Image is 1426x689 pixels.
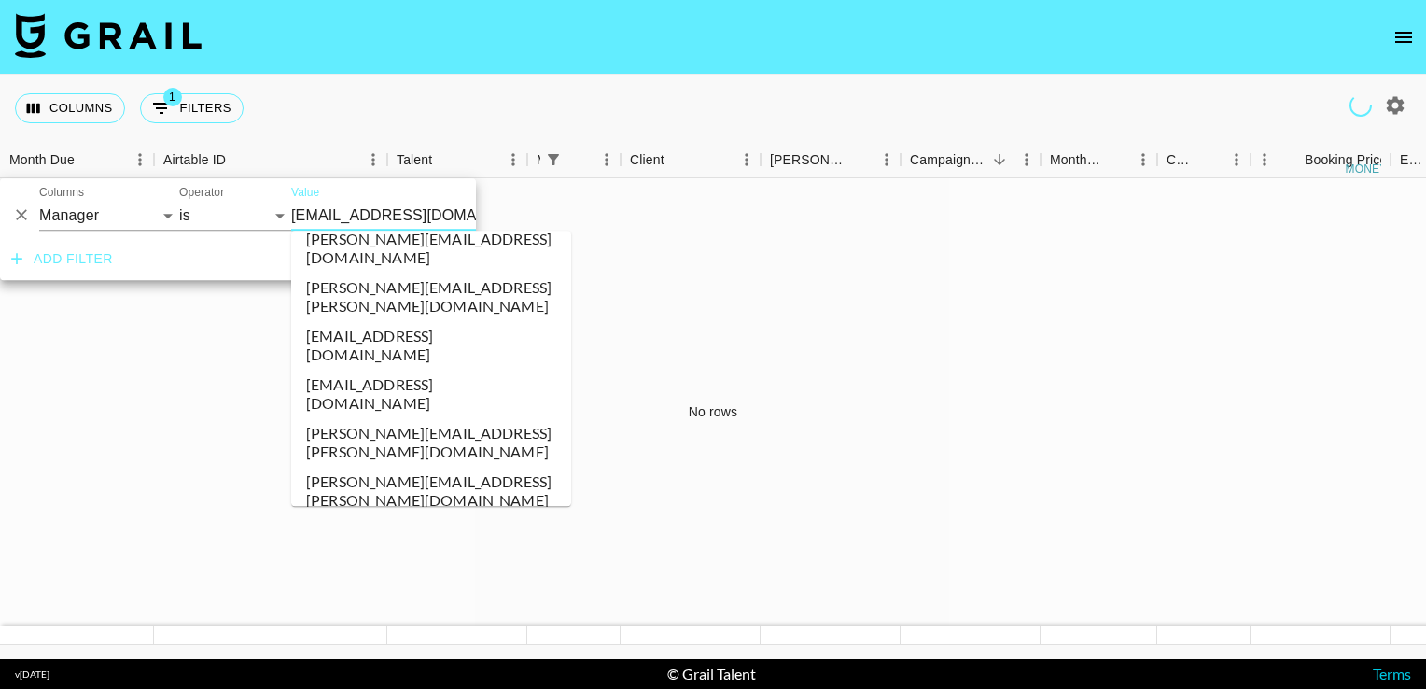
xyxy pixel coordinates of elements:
[1013,146,1041,174] button: Menu
[733,146,761,174] button: Menu
[39,185,84,201] label: Columns
[593,146,621,174] button: Menu
[770,142,846,178] div: [PERSON_NAME]
[75,147,101,173] button: Sort
[140,93,244,123] button: Show filters
[664,147,691,173] button: Sort
[1305,142,1387,178] div: Booking Price
[7,202,35,230] button: Delete
[4,242,120,276] button: Add filter
[1196,147,1223,173] button: Sort
[291,321,571,370] li: [EMAIL_ADDRESS][DOMAIN_NAME]
[15,13,202,58] img: Grail Talent
[226,147,252,173] button: Sort
[291,185,319,201] label: Value
[1385,19,1422,56] button: open drawer
[291,224,571,273] li: [PERSON_NAME][EMAIL_ADDRESS][DOMAIN_NAME]
[901,142,1041,178] div: Campaign (Type)
[527,142,621,178] div: Manager
[154,142,387,178] div: Airtable ID
[387,142,527,178] div: Talent
[9,142,75,178] div: Month Due
[540,147,566,173] div: 1 active filter
[1251,146,1279,174] button: Menu
[179,185,224,201] label: Operator
[15,668,49,681] div: v [DATE]
[15,93,125,123] button: Select columns
[1345,90,1377,121] span: Refreshing users, talent, clients, campaigns, managers...
[291,370,571,418] li: [EMAIL_ADDRESS][DOMAIN_NAME]
[986,147,1013,173] button: Sort
[126,146,154,174] button: Menu
[910,142,986,178] div: Campaign (Type)
[566,147,593,173] button: Sort
[1279,147,1305,173] button: Sort
[291,273,571,321] li: [PERSON_NAME][EMAIL_ADDRESS][PERSON_NAME][DOMAIN_NAME]
[1157,142,1251,178] div: Currency
[163,88,182,106] span: 1
[499,146,527,174] button: Menu
[1129,146,1157,174] button: Menu
[537,142,540,178] div: Manager
[1400,142,1426,178] div: Expenses: Remove Commission?
[432,147,458,173] button: Sort
[1103,147,1129,173] button: Sort
[1041,142,1157,178] div: Month Due
[873,146,901,174] button: Menu
[1373,665,1411,682] a: Terms
[621,142,761,178] div: Client
[359,146,387,174] button: Menu
[540,147,566,173] button: Show filters
[846,147,873,173] button: Sort
[291,467,571,515] li: [PERSON_NAME][EMAIL_ADDRESS][PERSON_NAME][DOMAIN_NAME]
[1223,146,1251,174] button: Menu
[630,142,664,178] div: Client
[761,142,901,178] div: Booker
[1050,142,1103,178] div: Month Due
[291,418,571,467] li: [PERSON_NAME][EMAIL_ADDRESS][PERSON_NAME][DOMAIN_NAME]
[667,665,756,683] div: © Grail Talent
[1167,142,1196,178] div: Currency
[163,142,226,178] div: Airtable ID
[397,142,432,178] div: Talent
[1346,163,1388,175] div: money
